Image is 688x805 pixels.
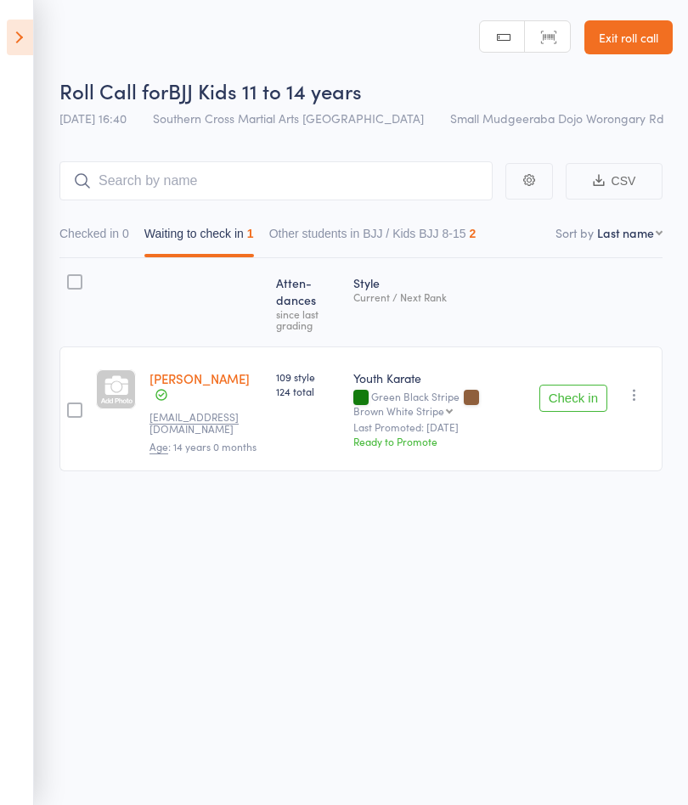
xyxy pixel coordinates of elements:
[597,224,654,241] div: Last name
[566,163,663,200] button: CSV
[59,218,129,257] button: Checked in0
[59,110,127,127] span: [DATE] 16:40
[353,369,526,386] div: Youth Karate
[555,224,594,241] label: Sort by
[149,411,260,436] small: sarahhardy1@hotmail.co.uk
[353,391,526,416] div: Green Black Stripe
[347,266,533,339] div: Style
[276,369,340,384] span: 109 style
[276,384,340,398] span: 124 total
[168,76,362,104] span: BJJ Kids 11 to 14 years
[269,266,347,339] div: Atten­dances
[276,308,340,330] div: since last grading
[353,405,444,416] div: Brown White Stripe
[153,110,424,127] span: Southern Cross Martial Arts [GEOGRAPHIC_DATA]
[269,218,477,257] button: Other students in BJJ / Kids BJJ 8-152
[353,421,526,433] small: Last Promoted: [DATE]
[149,439,257,454] span: : 14 years 0 months
[247,227,254,240] div: 1
[122,227,129,240] div: 0
[149,369,250,387] a: [PERSON_NAME]
[353,291,526,302] div: Current / Next Rank
[470,227,477,240] div: 2
[59,76,168,104] span: Roll Call for
[144,218,254,257] button: Waiting to check in1
[450,110,664,127] span: Small Mudgeeraba Dojo Worongary Rd
[584,20,673,54] a: Exit roll call
[353,434,526,448] div: Ready to Promote
[539,385,607,412] button: Check in
[59,161,493,200] input: Search by name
